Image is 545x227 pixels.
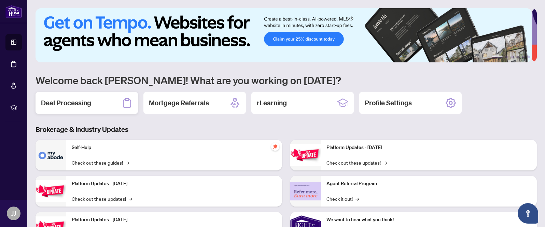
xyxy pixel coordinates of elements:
[365,98,412,108] h2: Profile Settings
[290,182,321,201] img: Agent Referral Program
[257,98,287,108] h2: rLearning
[36,140,66,170] img: Self-Help
[11,209,16,218] span: JJ
[36,180,66,202] img: Platform Updates - September 16, 2025
[326,195,359,202] a: Check it out!→
[72,216,277,224] p: Platform Updates - [DATE]
[518,203,538,224] button: Open asap
[72,195,132,202] a: Check out these updates!→
[527,56,530,58] button: 6
[383,159,387,166] span: →
[516,56,519,58] button: 4
[271,142,279,151] span: pushpin
[126,159,129,166] span: →
[149,98,209,108] h2: Mortgage Referrals
[41,98,91,108] h2: Deal Processing
[290,144,321,166] img: Platform Updates - June 23, 2025
[36,74,537,87] h1: Welcome back [PERSON_NAME]! What are you working on [DATE]?
[72,144,277,151] p: Self-Help
[129,195,132,202] span: →
[522,56,525,58] button: 5
[355,195,359,202] span: →
[36,8,532,62] img: Slide 0
[326,144,531,151] p: Platform Updates - [DATE]
[326,180,531,187] p: Agent Referral Program
[505,56,508,58] button: 2
[326,216,531,224] p: We want to hear what you think!
[492,56,503,58] button: 1
[72,180,277,187] p: Platform Updates - [DATE]
[511,56,514,58] button: 3
[36,125,537,134] h3: Brokerage & Industry Updates
[5,5,22,18] img: logo
[72,159,129,166] a: Check out these guides!→
[326,159,387,166] a: Check out these updates!→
